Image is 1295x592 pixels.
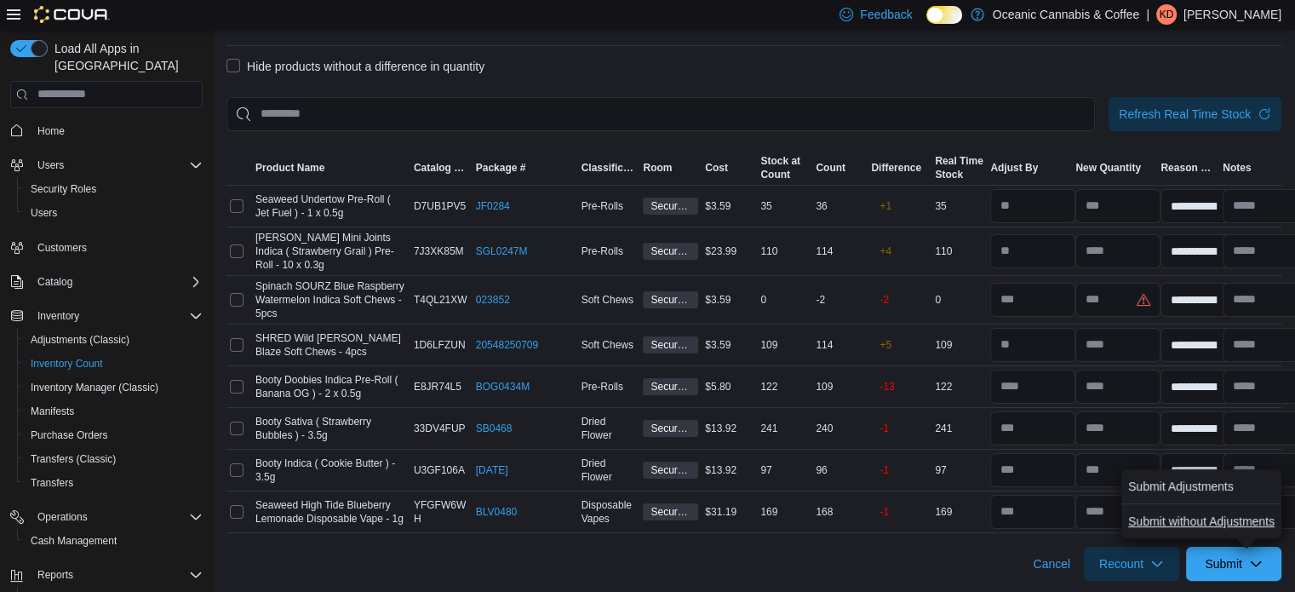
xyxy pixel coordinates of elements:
button: Recount [1084,547,1179,581]
span: Users [24,203,203,223]
button: Inventory Manager (Classic) [17,376,209,399]
span: Load All Apps in [GEOGRAPHIC_DATA] [48,40,203,74]
span: Cost [705,161,728,175]
span: Secure Storage [643,291,698,308]
div: Pre-Rolls [578,196,640,216]
span: Notes [1223,161,1251,175]
span: Catalog [37,275,72,289]
span: Secure Storage [643,462,698,479]
div: 110 [931,241,987,262]
span: 33DV4FUP [414,422,466,435]
button: Inventory Count [17,352,209,376]
input: This is a search bar. After typing your query, hit enter to filter the results lower in the page. [226,97,1095,131]
button: Home [3,118,209,143]
div: New Quantity [1075,161,1141,175]
span: Inventory Count [31,357,103,371]
span: Booty Indica ( Cookie Butter ) - 3.5g [255,457,407,484]
div: $13.92 [702,460,757,480]
span: Adjust By [990,161,1038,175]
div: Stock at [760,154,800,168]
span: Secure Storage [643,378,698,395]
button: Purchase Orders [17,423,209,447]
button: Refresh Real Time Stock [1109,97,1281,131]
span: Secure Storage [650,463,690,478]
input: Dark Mode [926,6,962,24]
span: T4QL21XW [414,293,467,307]
p: -1 [880,463,889,477]
button: Inventory [3,304,209,328]
span: Users [31,206,57,220]
span: Secure Storage [650,337,690,353]
span: Feedback [860,6,912,23]
button: Customers [3,235,209,260]
button: Users [31,155,71,175]
span: 1D6LFZUN [414,338,466,352]
span: Users [31,155,203,175]
p: -13 [880,380,894,394]
div: 97 [757,460,812,480]
span: Users [37,158,64,172]
span: Transfers [31,476,73,490]
button: Cost [702,158,757,178]
button: Cancel [1026,547,1077,581]
button: Manifests [17,399,209,423]
span: D7UB1PV5 [414,199,466,213]
span: Catalog [31,272,203,292]
span: Inventory [37,309,79,323]
span: Secure Storage [650,198,690,214]
button: Users [17,201,209,225]
span: Security Roles [24,179,203,199]
div: 168 [812,502,868,522]
a: JF0284 [476,199,510,213]
span: Cash Management [31,534,117,548]
div: $3.59 [702,335,757,355]
span: Dark Mode [926,24,927,25]
a: Security Roles [24,179,103,199]
button: Users [3,153,209,177]
div: $5.80 [702,376,757,397]
span: Secure Storage [650,504,690,520]
span: Difference [871,161,921,175]
button: Reports [31,565,80,585]
div: $3.59 [702,290,757,310]
div: Real Time [935,154,983,168]
div: Kim Dixon [1156,4,1177,25]
div: 122 [931,376,987,397]
a: Inventory Manager (Classic) [24,377,165,398]
button: Submit Adjustments [1121,469,1241,503]
span: Inventory Manager (Classic) [31,381,158,394]
div: Dried Flower [578,411,640,445]
p: | [1146,4,1149,25]
button: Inventory [31,306,86,326]
div: 109 [931,335,987,355]
button: Difference [868,158,931,178]
div: 169 [757,502,812,522]
div: $13.92 [702,418,757,439]
button: Catalog SKU [410,158,473,178]
div: 109 [812,376,868,397]
p: +4 [880,244,891,258]
div: Soft Chews [578,290,640,310]
span: Customers [31,237,203,258]
span: 7J3XK85M [414,244,464,258]
a: Purchase Orders [24,425,115,445]
a: SGL0247M [476,244,528,258]
div: 35 [757,196,812,216]
span: Count [816,161,845,175]
span: Reports [37,568,73,582]
span: Transfers (Classic) [24,449,203,469]
a: 20548250709 [476,338,538,352]
span: KD [1160,4,1174,25]
span: Product Name [255,161,324,175]
span: Inventory Manager (Classic) [24,377,203,398]
span: Purchase Orders [31,428,108,442]
span: Purchase Orders [24,425,203,445]
a: 023852 [476,293,510,307]
button: Catalog [3,270,209,294]
button: Stock atCount [757,151,812,185]
span: Inventory Count [24,353,203,374]
span: Submit [1205,555,1242,572]
div: Pre-Rolls [578,376,640,397]
p: -2 [880,293,889,307]
p: [PERSON_NAME] [1183,4,1281,25]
